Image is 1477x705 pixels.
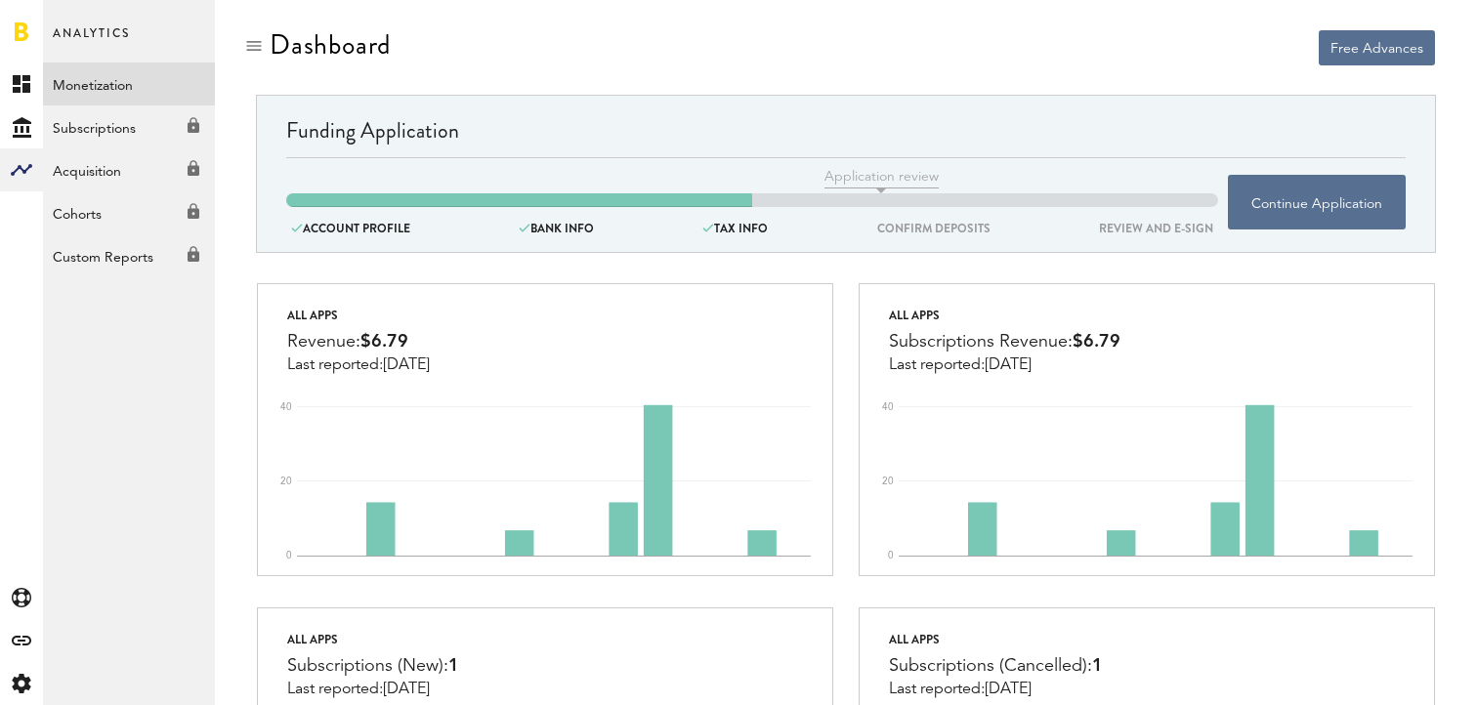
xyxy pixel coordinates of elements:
[280,477,292,486] text: 20
[287,628,459,651] div: All apps
[1092,657,1103,675] span: 1
[43,191,215,234] a: Cohorts
[882,477,894,486] text: 20
[824,167,939,188] span: Application review
[697,218,773,239] div: tax info
[448,657,459,675] span: 1
[287,304,430,327] div: All apps
[287,651,459,681] div: Subscriptions (New):
[280,402,292,412] text: 40
[889,304,1120,327] div: All apps
[882,402,894,412] text: 40
[383,682,430,697] span: [DATE]
[383,357,430,373] span: [DATE]
[43,148,215,191] a: Acquisition
[39,14,134,31] span: Assistance
[1073,333,1120,351] span: $6.79
[270,29,391,61] div: Dashboard
[43,234,215,277] a: Custom Reports
[43,105,215,148] a: Subscriptions
[286,115,1405,157] div: Funding Application
[287,681,459,698] div: Last reported:
[889,327,1120,356] div: Subscriptions Revenue:
[872,218,995,239] div: confirm deposits
[889,681,1103,698] div: Last reported:
[53,21,130,62] span: Analytics
[1319,30,1435,65] button: Free Advances
[1094,218,1218,239] div: REVIEW AND E-SIGN
[985,357,1032,373] span: [DATE]
[287,356,430,374] div: Last reported:
[287,327,430,356] div: Revenue:
[888,551,894,560] text: 0
[286,218,415,239] div: ACCOUNT PROFILE
[43,62,215,105] a: Monetization
[889,356,1120,374] div: Last reported:
[889,628,1103,651] div: All apps
[286,551,292,560] text: 0
[514,218,599,239] div: BANK INFO
[889,651,1103,681] div: Subscriptions (Cancelled):
[360,333,408,351] span: $6.79
[1228,175,1406,229] button: Continue Application
[985,682,1032,697] span: [DATE]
